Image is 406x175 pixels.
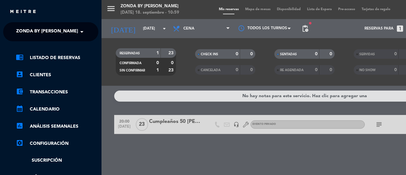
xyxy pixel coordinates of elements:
a: Configuración [16,140,98,147]
a: calendar_monthCalendario [16,105,98,113]
i: account_box [16,71,23,78]
i: calendar_month [16,105,23,112]
i: settings_applications [16,139,23,147]
i: chrome_reader_mode [16,53,23,61]
a: chrome_reader_modeListado de Reservas [16,54,98,62]
span: Zonda by [PERSON_NAME] [16,25,78,38]
a: assessmentANÁLISIS SEMANALES [16,123,98,130]
a: account_balance_walletTransacciones [16,88,98,96]
img: MEITRE [10,10,36,14]
a: account_boxClientes [16,71,98,79]
i: account_balance_wallet [16,88,23,95]
i: assessment [16,122,23,130]
a: Suscripción [16,157,98,164]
